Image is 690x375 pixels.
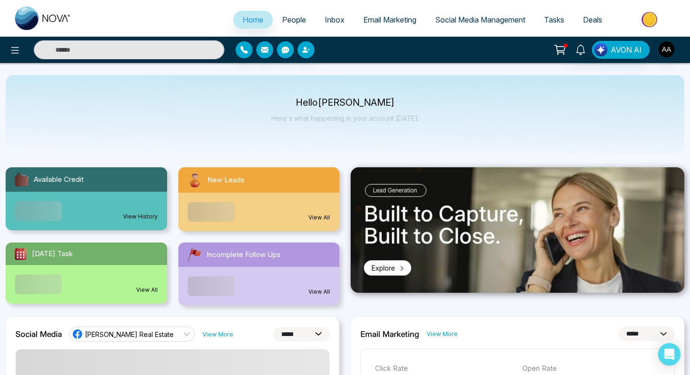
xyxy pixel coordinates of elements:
a: Deals [574,11,612,29]
span: [DATE] Task [32,249,73,259]
img: . [351,167,684,293]
img: newLeads.svg [186,171,204,189]
a: Incomplete Follow UpsView All [173,242,345,305]
span: Tasks [544,15,564,24]
span: Inbox [325,15,345,24]
a: Email Marketing [354,11,426,29]
a: New LeadsView All [173,167,345,231]
img: Market-place.gif [616,9,684,30]
a: View More [202,330,233,339]
img: User Avatar [659,41,675,57]
h2: Email Marketing [360,329,419,339]
a: View All [308,213,330,222]
img: Lead Flow [594,43,607,56]
span: AVON AI [611,44,642,55]
span: Social Media Management [435,15,525,24]
span: [PERSON_NAME] Real Estate [85,330,174,339]
span: Email Marketing [363,15,416,24]
a: View All [308,288,330,296]
img: availableCredit.svg [13,171,30,188]
span: Deals [583,15,602,24]
a: View More [427,329,458,338]
a: Inbox [315,11,354,29]
a: People [273,11,315,29]
img: todayTask.svg [13,246,28,261]
img: followUps.svg [186,246,203,263]
span: Incomplete Follow Ups [207,250,281,260]
a: Tasks [535,11,574,29]
p: Hello [PERSON_NAME] [271,99,419,107]
img: Nova CRM Logo [15,7,71,30]
a: Social Media Management [426,11,535,29]
span: New Leads [207,175,245,186]
p: Open Rate [522,363,660,374]
a: Home [233,11,273,29]
button: AVON AI [592,41,650,59]
div: Open Intercom Messenger [658,343,681,366]
span: People [282,15,306,24]
p: Here's what happening in your account [DATE]. [271,114,419,122]
a: View All [136,286,158,294]
a: View History [123,212,158,221]
span: Available Credit [34,174,84,185]
p: Click Rate [375,363,513,374]
h2: Social Media [15,329,62,339]
span: Home [243,15,263,24]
